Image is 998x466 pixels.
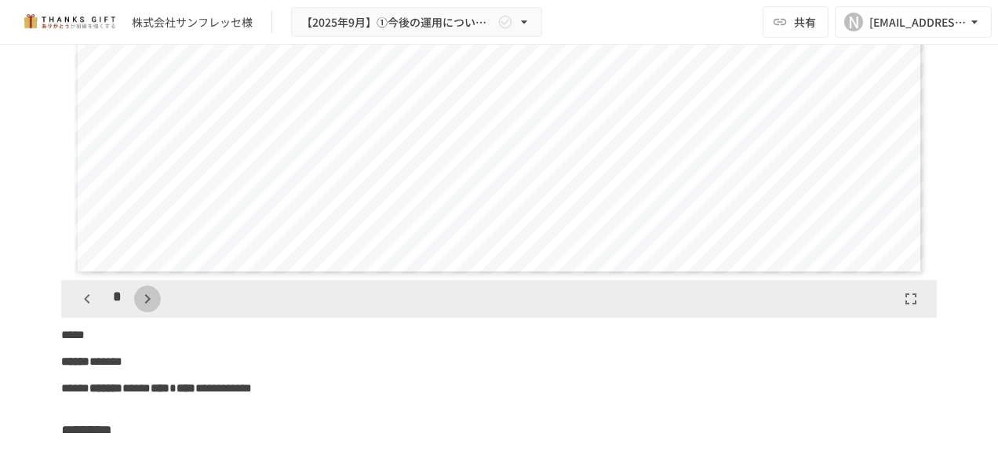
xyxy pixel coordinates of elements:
button: 【2025年9月】①今後の運用についてのご案内/THANKS GIFTキックオフMTG [291,7,542,38]
div: 株式会社サンフレッセ様 [132,14,253,31]
div: [EMAIL_ADDRESS][DOMAIN_NAME] [869,13,967,32]
button: N[EMAIL_ADDRESS][DOMAIN_NAME] [835,6,992,38]
img: mMP1OxWUAhQbsRWCurg7vIHe5HqDpP7qZo7fRoNLXQh [19,9,119,35]
span: 共有 [794,13,816,31]
button: 共有 [763,6,829,38]
div: N [844,13,863,31]
span: 【2025年9月】①今後の運用についてのご案内/THANKS GIFTキックオフMTG [301,13,494,32]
